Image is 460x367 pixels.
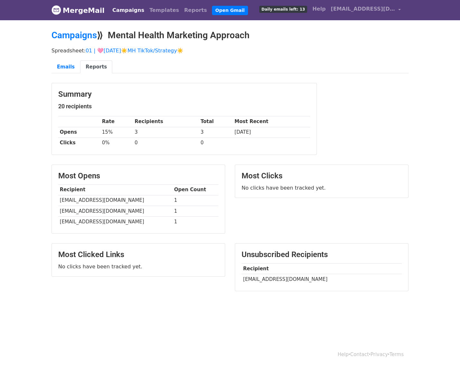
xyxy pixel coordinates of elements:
td: 3 [133,127,199,138]
a: Terms [390,352,404,357]
a: Help [338,352,349,357]
td: 0% [100,138,133,148]
img: MergeMail logo [51,5,61,15]
td: [EMAIL_ADDRESS][DOMAIN_NAME] [58,206,172,216]
a: Help [310,3,328,15]
td: 1 [172,195,218,206]
a: Reports [182,4,210,17]
a: Open Gmail [212,6,248,15]
td: 1 [172,216,218,227]
td: 1 [172,206,218,216]
a: Campaigns [51,30,97,40]
th: Recipient [242,263,402,274]
a: Contact [350,352,369,357]
th: Opens [58,127,100,138]
td: [EMAIL_ADDRESS][DOMAIN_NAME] [58,195,172,206]
a: Reports [80,60,112,74]
span: Daily emails left: 13 [259,6,307,13]
a: 01 | 🩷[DATE]☀️MH TikTok/Strategy☀️ [86,48,183,54]
th: Rate [100,116,133,127]
h3: Most Clicked Links [58,250,218,259]
h5: 20 recipients [58,103,310,110]
p: Spreadsheet: [51,47,409,54]
td: [DATE] [233,127,310,138]
h2: ⟫ Mental Health Marketing Approach [51,30,409,41]
p: No clicks have been tracked yet. [58,263,218,270]
a: Daily emails left: 13 [257,3,310,15]
a: MergeMail [51,4,105,17]
a: Templates [147,4,181,17]
td: 0 [199,138,233,148]
a: Emails [51,60,80,74]
td: [EMAIL_ADDRESS][DOMAIN_NAME] [242,274,402,284]
p: No clicks have been tracked yet. [242,184,402,191]
a: [EMAIL_ADDRESS][DOMAIN_NAME] [328,3,403,18]
th: Total [199,116,233,127]
h3: Summary [58,90,310,99]
a: Campaigns [110,4,147,17]
td: 0 [133,138,199,148]
th: Clicks [58,138,100,148]
th: Recipient [58,184,172,195]
td: 3 [199,127,233,138]
a: Privacy [371,352,388,357]
h3: Most Clicks [242,171,402,181]
h3: Unsubscribed Recipients [242,250,402,259]
th: Open Count [172,184,218,195]
th: Recipients [133,116,199,127]
td: [EMAIL_ADDRESS][DOMAIN_NAME] [58,216,172,227]
th: Most Recent [233,116,310,127]
h3: Most Opens [58,171,218,181]
td: 15% [100,127,133,138]
span: [EMAIL_ADDRESS][DOMAIN_NAME] [331,5,395,13]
